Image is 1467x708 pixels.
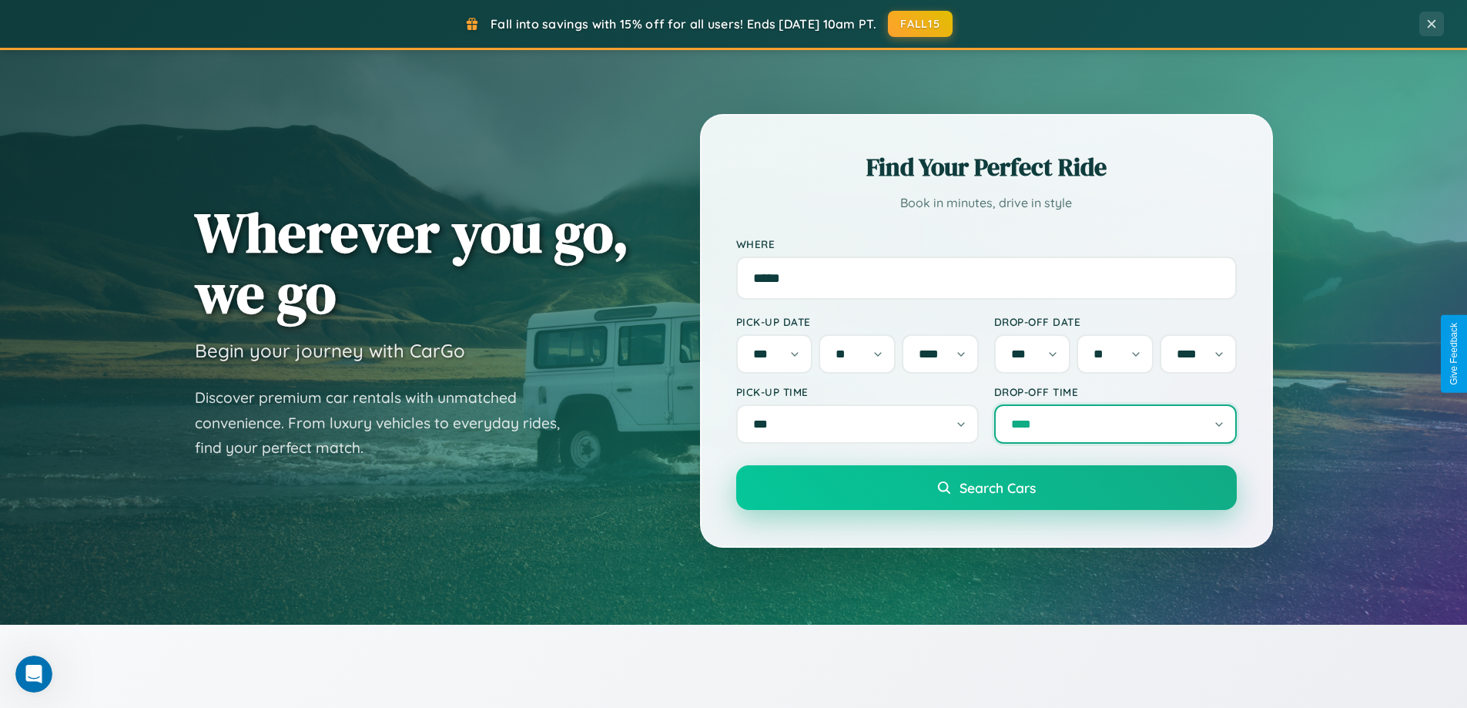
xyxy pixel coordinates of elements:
iframe: Intercom live chat [15,656,52,693]
label: Drop-off Time [994,385,1237,398]
p: Discover premium car rentals with unmatched convenience. From luxury vehicles to everyday rides, ... [195,385,580,461]
label: Pick-up Time [736,385,979,398]
label: Drop-off Date [994,315,1237,328]
label: Pick-up Date [736,315,979,328]
h1: Wherever you go, we go [195,202,629,324]
span: Search Cars [960,479,1036,496]
label: Where [736,237,1237,250]
div: Give Feedback [1449,323,1459,385]
button: FALL15 [888,11,953,37]
span: Fall into savings with 15% off for all users! Ends [DATE] 10am PT. [491,16,876,32]
h3: Begin your journey with CarGo [195,339,465,362]
h2: Find Your Perfect Ride [736,150,1237,184]
button: Search Cars [736,465,1237,510]
p: Book in minutes, drive in style [736,192,1237,214]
